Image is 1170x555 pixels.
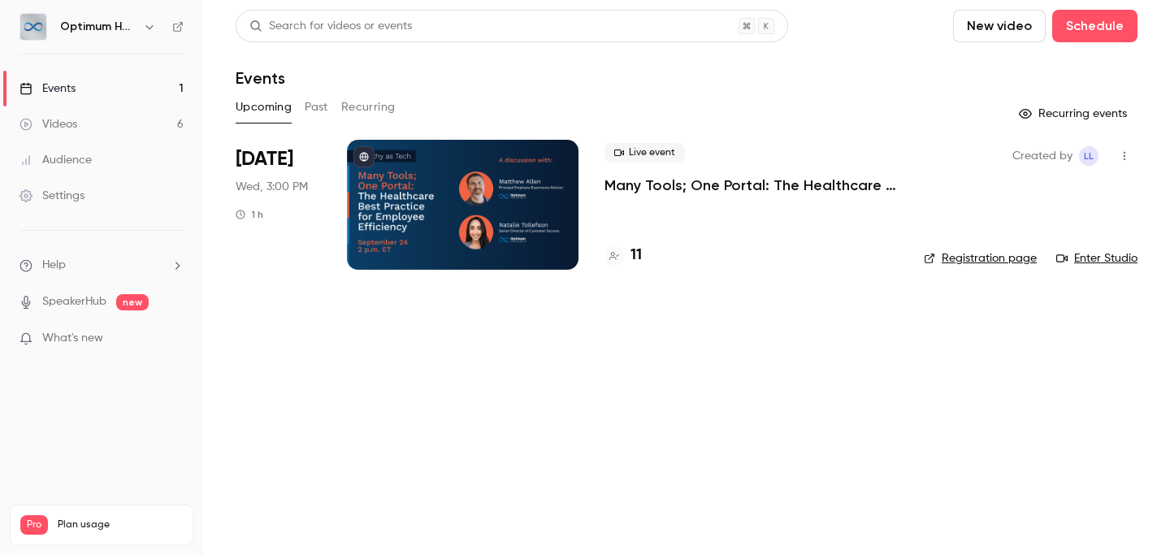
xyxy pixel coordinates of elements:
span: Pro [20,515,48,535]
button: Recurring events [1012,101,1137,127]
a: Registration page [924,250,1037,267]
button: New video [953,10,1046,42]
img: Optimum Healthcare IT [20,14,46,40]
div: Audience [19,152,92,168]
span: Wed, 3:00 PM [236,179,308,195]
button: Recurring [341,94,396,120]
h1: Events [236,68,285,88]
iframe: Noticeable Trigger [164,332,184,346]
span: What's new [42,330,103,347]
div: 1 h [236,208,263,221]
h6: Optimum Healthcare IT [60,19,136,35]
div: Settings [19,188,84,204]
button: Schedule [1052,10,1137,42]
button: Upcoming [236,94,292,120]
span: Created by [1012,146,1072,166]
a: Many Tools; One Portal: The Healthcare Best Practice for Employee Efficiency [604,176,898,195]
button: Past [305,94,328,120]
div: Videos [19,116,77,132]
a: SpeakerHub [42,293,106,310]
span: [DATE] [236,146,293,172]
a: Enter Studio [1056,250,1137,267]
span: LL [1084,146,1094,166]
h4: 11 [630,245,642,267]
div: Search for videos or events [249,18,412,35]
span: Live event [604,143,685,163]
li: help-dropdown-opener [19,257,184,274]
div: Sep 24 Wed, 3:00 PM (America/Halifax) [236,140,321,270]
span: Lindsay Laidlaw [1079,146,1098,166]
a: 11 [604,245,642,267]
span: new [116,294,149,310]
div: Events [19,80,76,97]
span: Plan usage [58,518,183,531]
span: Help [42,257,66,274]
